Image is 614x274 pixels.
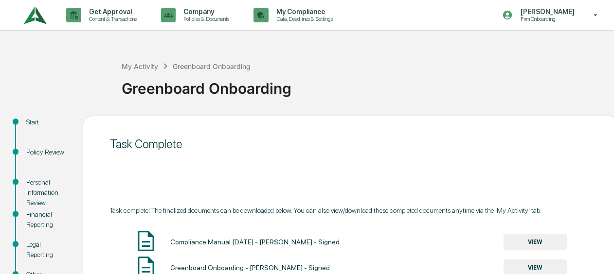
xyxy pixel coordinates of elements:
div: Financial Reporting [26,209,67,230]
p: [PERSON_NAME] [513,8,579,16]
p: Policies & Documents [176,16,234,22]
p: Firm Onboarding [513,16,579,22]
div: Task complete! The finalized documents can be downloaded below. You can also view/download these ... [110,206,591,214]
div: Greenboard Onboarding [173,62,251,70]
div: Start [26,117,67,127]
p: My Compliance [269,8,338,16]
div: Policy Review [26,147,67,157]
p: Content & Transactions [81,16,142,22]
p: Company [176,8,234,16]
div: Personal Information Review [26,177,67,208]
div: Legal Reporting [26,240,67,260]
div: Compliance Manual [DATE] - [PERSON_NAME] - Signed [170,238,340,246]
img: logo [23,2,47,29]
div: Task Complete [110,137,591,151]
button: VIEW [504,234,567,250]
div: My Activity [122,62,158,70]
p: Get Approval [81,8,142,16]
div: Greenboard Onboarding [122,72,609,97]
div: Greenboard Onboarding - [PERSON_NAME] - Signed [170,264,330,272]
p: Data, Deadlines & Settings [269,16,338,22]
img: Document Icon [134,229,158,253]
